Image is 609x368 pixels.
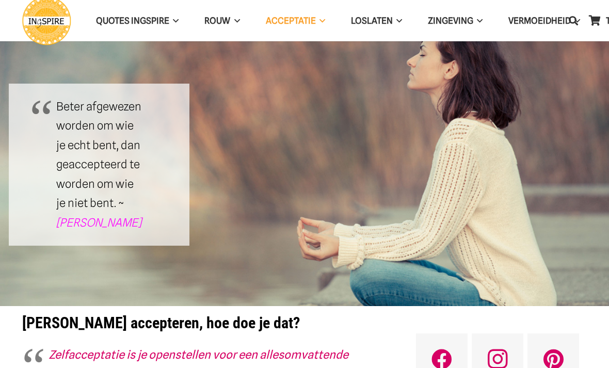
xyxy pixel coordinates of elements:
[316,8,325,34] span: Acceptatie Menu
[266,15,316,26] span: Acceptatie
[415,8,495,34] a: ZingevingZingeving Menu
[204,15,230,26] span: ROUW
[191,8,252,34] a: ROUWROUW Menu
[22,314,300,332] strong: [PERSON_NAME] accepteren, hoe doe je dat?
[56,97,143,233] p: Beter afgewezen worden om wie je echt bent, dan geaccepteerd te worden om wie je niet bent. ~
[495,8,593,34] a: VERMOEIDHEIDVERMOEIDHEID Menu
[428,15,473,26] span: Zingeving
[563,8,584,34] a: Zoeken
[56,216,141,229] em: [PERSON_NAME]
[351,15,393,26] span: Loslaten
[338,8,415,34] a: LoslatenLoslaten Menu
[230,8,239,34] span: ROUW Menu
[253,8,338,34] a: AcceptatieAcceptatie Menu
[83,8,191,34] a: QUOTES INGSPIREQUOTES INGSPIRE Menu
[96,15,169,26] span: QUOTES INGSPIRE
[508,15,571,26] span: VERMOEIDHEID
[473,8,483,34] span: Zingeving Menu
[393,8,402,34] span: Loslaten Menu
[169,8,179,34] span: QUOTES INGSPIRE Menu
